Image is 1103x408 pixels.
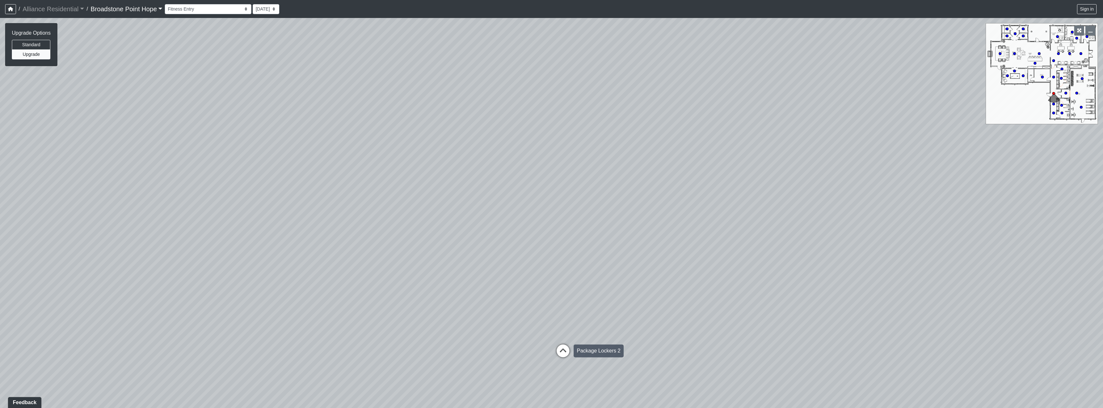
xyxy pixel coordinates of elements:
div: Package Lockers 2 [574,344,624,357]
button: Sign in [1077,4,1097,14]
a: Broadstone Point Hope [91,3,163,15]
button: Standard [12,40,50,50]
span: / [84,3,90,15]
span: / [16,3,22,15]
a: Alliance Residential [22,3,84,15]
h6: Upgrade Options [12,30,51,36]
iframe: Ybug feedback widget [5,395,43,408]
button: Upgrade [12,49,50,59]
